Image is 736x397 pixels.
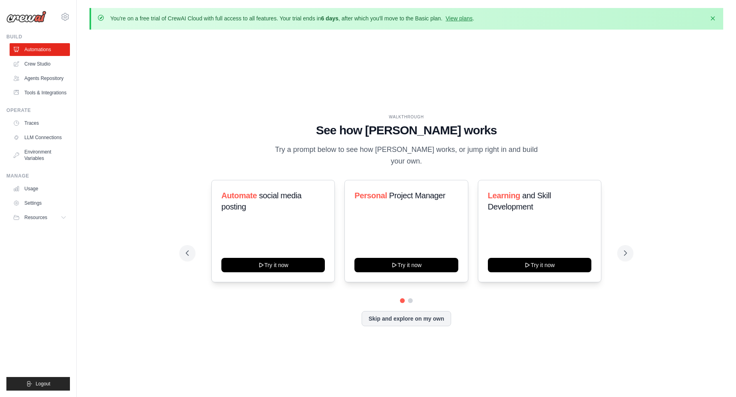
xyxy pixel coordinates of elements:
span: Project Manager [389,191,446,200]
p: You're on a free trial of CrewAI Cloud with full access to all features. Your trial ends in , aft... [110,14,474,22]
span: Personal [354,191,387,200]
span: Resources [24,214,47,221]
img: Logo [6,11,46,23]
a: Environment Variables [10,146,70,165]
button: Resources [10,211,70,224]
a: LLM Connections [10,131,70,144]
span: Automate [221,191,257,200]
a: Agents Repository [10,72,70,85]
span: social media posting [221,191,302,211]
span: Learning [488,191,520,200]
strong: 6 days [321,15,338,22]
p: Try a prompt below to see how [PERSON_NAME] works, or jump right in and build your own. [272,144,541,168]
div: Build [6,34,70,40]
a: Usage [10,182,70,195]
button: Try it now [488,258,591,272]
button: Skip and explore on my own [362,311,451,326]
button: Try it now [354,258,458,272]
a: Crew Studio [10,58,70,70]
div: Manage [6,173,70,179]
a: Tools & Integrations [10,86,70,99]
a: Automations [10,43,70,56]
div: Operate [6,107,70,114]
a: View plans [446,15,472,22]
div: WALKTHROUGH [186,114,627,120]
button: Logout [6,377,70,391]
span: Logout [36,381,50,387]
a: Traces [10,117,70,130]
button: Try it now [221,258,325,272]
h1: See how [PERSON_NAME] works [186,123,627,138]
a: Settings [10,197,70,209]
